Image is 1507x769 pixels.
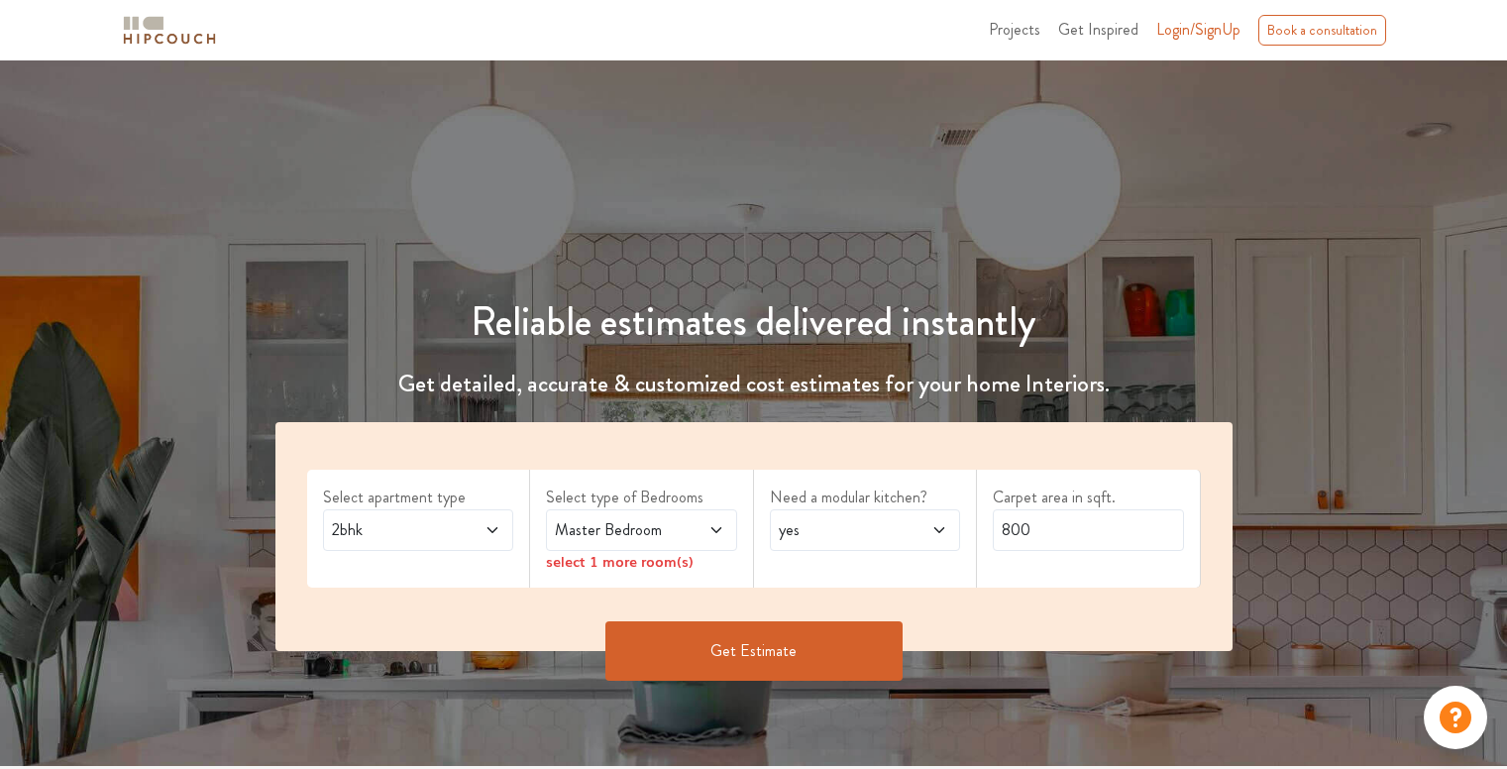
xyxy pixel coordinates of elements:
[328,518,458,542] span: 2bhk
[264,370,1244,398] h4: Get detailed, accurate & customized cost estimates for your home Interiors.
[605,621,903,681] button: Get Estimate
[323,486,514,509] label: Select apartment type
[989,18,1040,41] span: Projects
[993,509,1184,551] input: Enter area sqft
[120,13,219,48] img: logo-horizontal.svg
[546,486,737,509] label: Select type of Bedrooms
[1156,18,1240,41] span: Login/SignUp
[551,518,681,542] span: Master Bedroom
[775,518,905,542] span: yes
[993,486,1184,509] label: Carpet area in sqft.
[120,8,219,53] span: logo-horizontal.svg
[1258,15,1386,46] div: Book a consultation
[1058,18,1138,41] span: Get Inspired
[264,298,1244,346] h1: Reliable estimates delivered instantly
[546,551,737,572] div: select 1 more room(s)
[770,486,961,509] label: Need a modular kitchen?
